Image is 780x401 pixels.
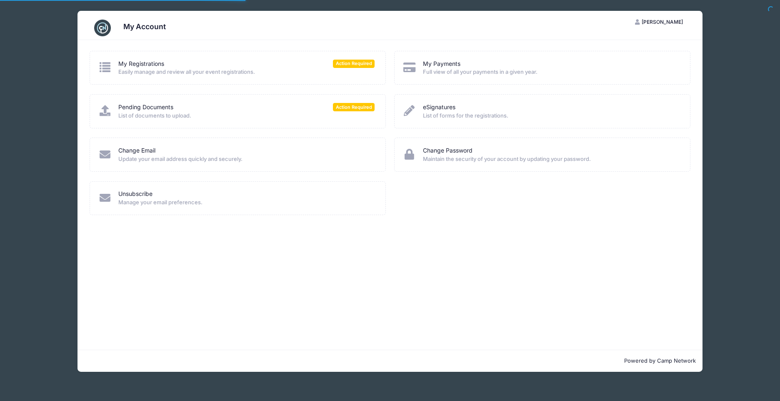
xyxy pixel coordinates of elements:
[118,68,375,76] span: Easily manage and review all your event registrations.
[423,103,455,112] a: eSignatures
[423,60,460,68] a: My Payments
[84,357,696,365] p: Powered by Camp Network
[423,68,679,76] span: Full view of all your payments in a given year.
[333,60,375,68] span: Action Required
[333,103,375,111] span: Action Required
[642,19,683,25] span: [PERSON_NAME]
[94,20,111,36] img: CampNetwork
[118,103,173,112] a: Pending Documents
[118,112,375,120] span: List of documents to upload.
[123,22,166,31] h3: My Account
[423,112,679,120] span: List of forms for the registrations.
[118,190,152,198] a: Unsubscribe
[628,15,690,29] button: [PERSON_NAME]
[118,60,164,68] a: My Registrations
[423,155,679,163] span: Maintain the security of your account by updating your password.
[118,155,375,163] span: Update your email address quickly and securely.
[118,198,375,207] span: Manage your email preferences.
[423,146,472,155] a: Change Password
[118,146,155,155] a: Change Email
